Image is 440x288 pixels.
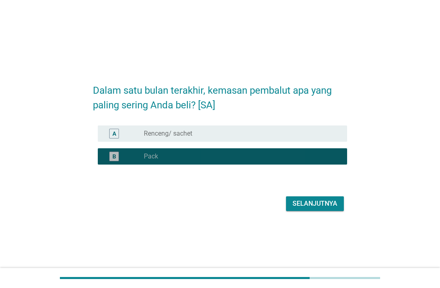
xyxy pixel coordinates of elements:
div: A [112,129,116,138]
label: Pack [144,152,158,160]
div: B [112,152,116,160]
h2: Dalam satu bulan terakhir, kemasan pembalut apa yang paling sering Anda beli? [SA] [93,75,347,112]
div: Selanjutnya [293,199,337,209]
label: Renceng/ sachet [144,130,192,138]
button: Selanjutnya [286,196,344,211]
